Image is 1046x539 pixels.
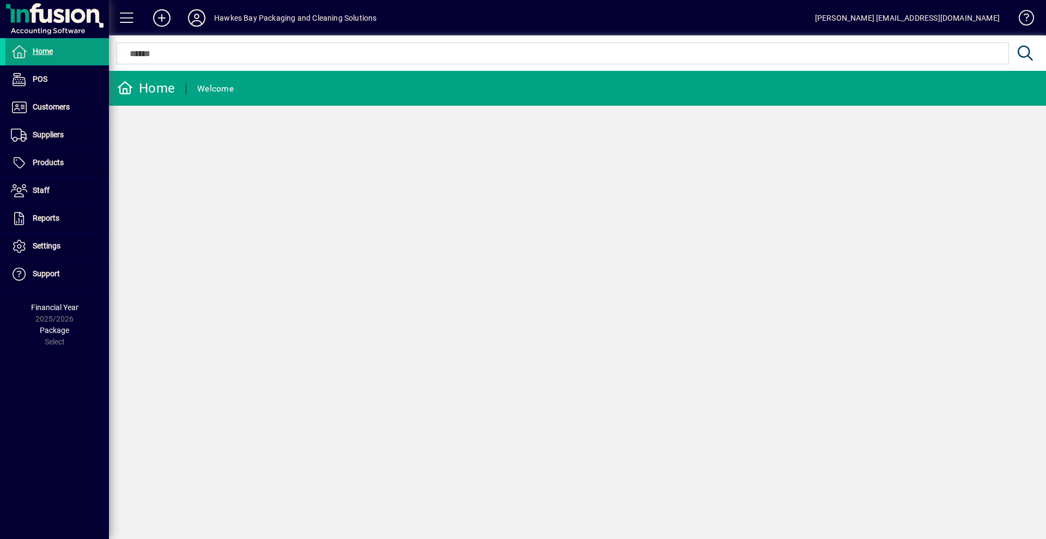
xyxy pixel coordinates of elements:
[33,241,60,250] span: Settings
[5,261,109,288] a: Support
[33,269,60,278] span: Support
[117,80,175,97] div: Home
[1011,2,1032,38] a: Knowledge Base
[40,326,69,335] span: Package
[815,9,1000,27] div: [PERSON_NAME] [EMAIL_ADDRESS][DOMAIN_NAME]
[33,158,64,167] span: Products
[5,205,109,232] a: Reports
[33,214,59,222] span: Reports
[5,149,109,177] a: Products
[31,303,78,312] span: Financial Year
[5,122,109,149] a: Suppliers
[5,94,109,121] a: Customers
[144,8,179,28] button: Add
[5,66,109,93] a: POS
[179,8,214,28] button: Profile
[33,186,50,195] span: Staff
[214,9,377,27] div: Hawkes Bay Packaging and Cleaning Solutions
[33,130,64,139] span: Suppliers
[197,80,234,98] div: Welcome
[33,75,47,83] span: POS
[5,233,109,260] a: Settings
[33,47,53,56] span: Home
[5,177,109,204] a: Staff
[33,102,70,111] span: Customers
